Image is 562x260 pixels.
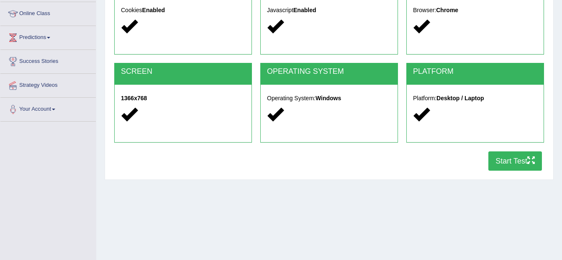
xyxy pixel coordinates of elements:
[293,7,316,13] strong: Enabled
[267,95,391,101] h5: Operating System:
[0,26,96,47] a: Predictions
[0,98,96,119] a: Your Account
[267,7,391,13] h5: Javascript
[121,7,245,13] h5: Cookies
[413,95,537,101] h5: Platform:
[413,7,537,13] h5: Browser:
[142,7,165,13] strong: Enabled
[488,151,542,171] button: Start Test
[436,7,458,13] strong: Chrome
[0,50,96,71] a: Success Stories
[0,2,96,23] a: Online Class
[413,68,537,76] h2: PLATFORM
[436,95,484,101] strong: Desktop / Laptop
[121,68,245,76] h2: SCREEN
[267,68,391,76] h2: OPERATING SYSTEM
[0,74,96,95] a: Strategy Videos
[316,95,341,101] strong: Windows
[121,95,147,101] strong: 1366x768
